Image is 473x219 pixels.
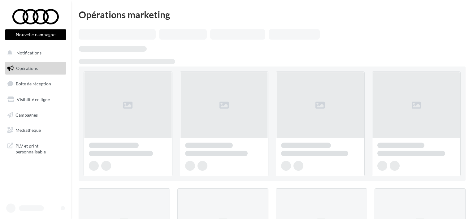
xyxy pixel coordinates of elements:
a: Visibilité en ligne [4,93,67,106]
span: Boîte de réception [16,81,51,86]
a: Opérations [4,62,67,75]
span: Campagnes [15,112,38,117]
a: Médiathèque [4,124,67,137]
a: PLV et print personnalisable [4,139,67,157]
a: Campagnes [4,109,67,122]
span: Médiathèque [15,127,41,133]
span: Notifications [16,50,41,55]
button: Notifications [4,46,65,59]
a: Boîte de réception [4,77,67,90]
button: Nouvelle campagne [5,29,66,40]
span: Visibilité en ligne [17,97,50,102]
span: PLV et print personnalisable [15,142,64,155]
div: Opérations marketing [79,10,466,19]
span: Opérations [16,66,38,71]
